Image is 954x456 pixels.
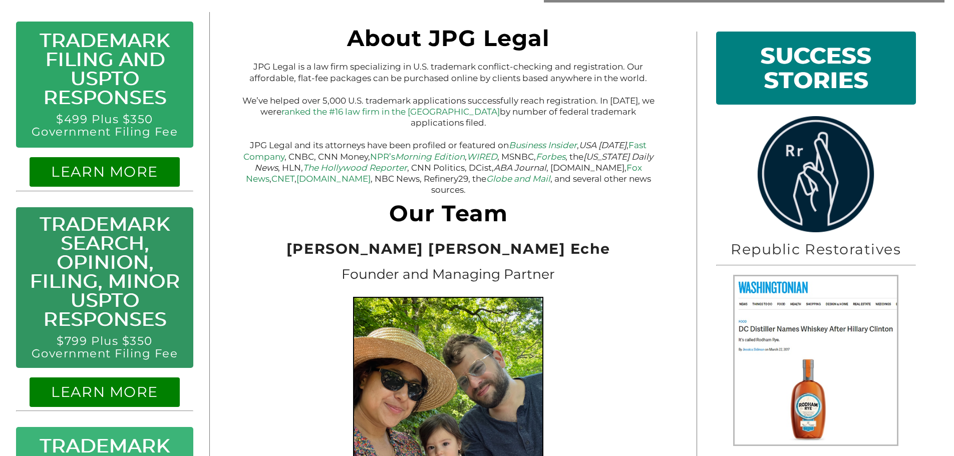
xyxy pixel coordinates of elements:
[238,207,658,225] h1: Our Team
[733,275,898,446] img: Rodham Rye People Screenshot
[238,140,658,195] p: JPG Legal and its attorneys have been profiled or featured on , , , CNBC, CNN Money, , , MSNBC, ,...
[731,240,901,258] span: Republic Restoratives
[32,334,178,360] a: $799 Plus $350 Government Filing Fee
[246,163,643,184] a: Fox News
[754,116,878,232] img: rrlogo.png
[51,163,158,180] a: LEARN MORE
[30,212,180,331] a: Trademark Search, Opinion, Filing, Minor USPTO Responses
[51,383,158,400] a: LEARN MORE
[486,174,550,184] a: Globe and Mail
[303,163,407,173] a: The Hollywood Reporter
[243,140,647,161] a: Fast Company
[494,163,546,173] em: ABA Journal
[238,95,658,128] p: We’ve helped over 5,000 U.S. trademark applications successfully reach registration. In [DATE], w...
[467,152,497,162] a: WIRED
[342,266,555,282] span: Founder and Managing Partner
[536,152,565,162] a: Forbes
[370,152,465,162] a: NPR’sMorning Edition
[296,174,371,184] a: [DOMAIN_NAME]
[509,140,577,150] a: Business Insider
[271,174,294,184] a: CNET
[238,61,658,83] p: JPG Legal is a law firm specializing in U.S. trademark conflict-checking and registration. Our af...
[726,41,906,96] h1: SUCCESS STORIES
[254,152,653,173] em: [US_STATE] Daily News
[579,140,626,150] em: USA [DATE]
[238,32,658,50] h1: About JPG Legal
[281,107,500,117] a: ranked the #16 law firm in the [GEOGRAPHIC_DATA]
[395,152,465,162] em: Morning Edition
[40,29,170,109] a: Trademark Filing and USPTO Responses
[286,240,610,257] span: [PERSON_NAME] [PERSON_NAME] Eche
[32,112,178,139] a: $499 Plus $350 Government Filing Fee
